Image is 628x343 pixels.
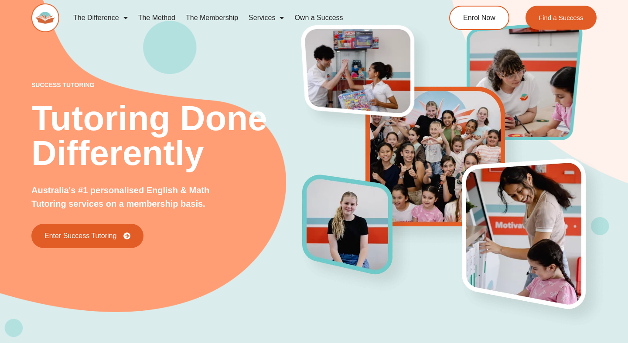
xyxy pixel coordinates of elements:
span: Enrol Now [463,14,495,21]
a: Services [243,8,289,28]
span: Find a Success [539,14,584,21]
iframe: Chat Widget [478,245,628,343]
nav: Menu [68,8,417,28]
p: success tutoring [31,82,303,88]
a: The Method [133,8,181,28]
a: The Membership [181,8,243,28]
a: Find a Success [526,6,597,30]
p: Australia's #1 personalised English & Math Tutoring services on a membership basis. [31,184,229,211]
a: Enter Success Tutoring [31,224,143,248]
h2: Tutoring Done Differently [31,101,303,171]
a: Own a Success [289,8,348,28]
a: The Difference [68,8,133,28]
span: Enter Success Tutoring [44,232,116,239]
a: Enrol Now [449,6,509,30]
